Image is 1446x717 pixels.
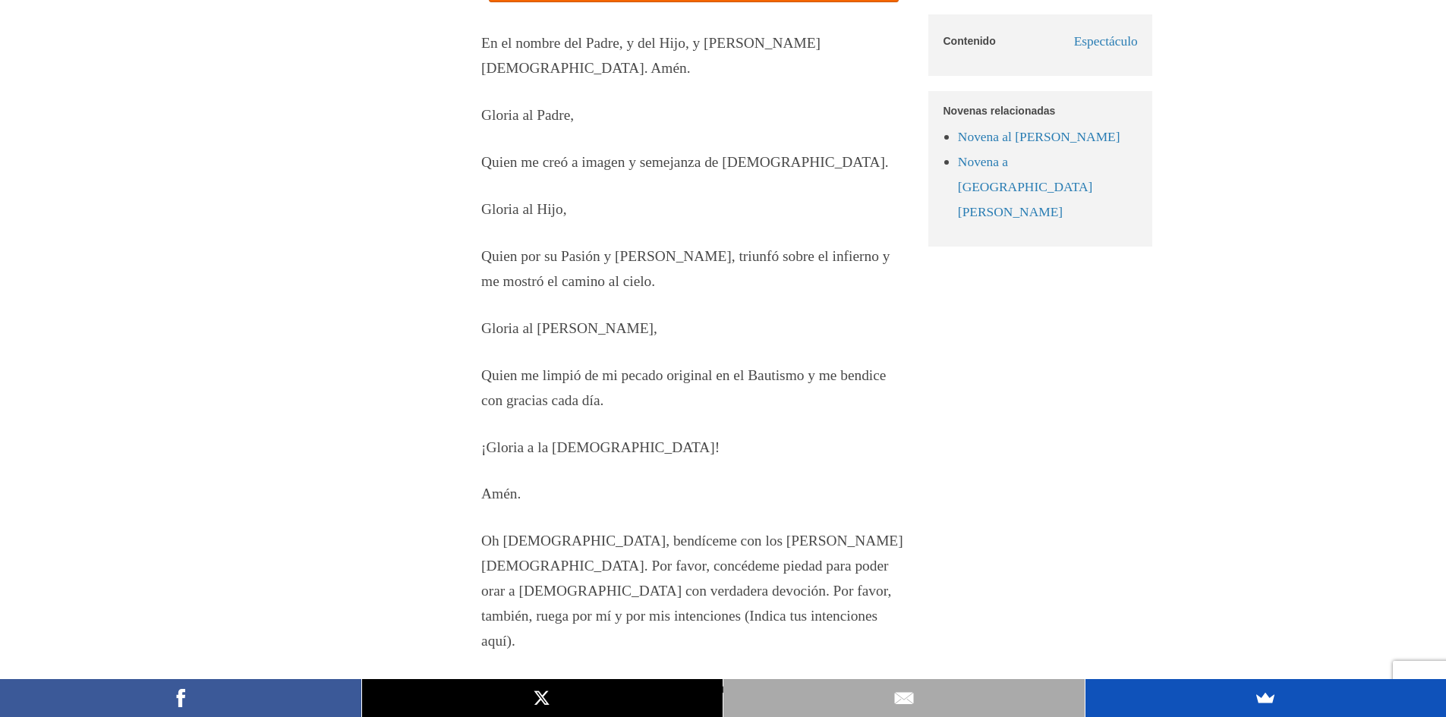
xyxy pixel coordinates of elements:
[481,248,890,289] font: Quien por su Pasión y [PERSON_NAME], triunfó sobre el infierno y me mostró el camino al cielo.
[481,107,574,123] font: Gloria al Padre,
[944,35,996,47] font: Contenido
[1074,34,1138,49] font: Espectáculo
[958,154,1093,219] a: Novena a [GEOGRAPHIC_DATA][PERSON_NAME]
[481,367,886,408] font: Quien me limpió de mi pecado original en el Bautismo y me bendice con gracias cada día.
[481,154,889,170] font: Quien me creó a imagen y semejanza de [DEMOGRAPHIC_DATA].
[362,679,723,717] a: incógnita
[481,201,566,217] font: Gloria al Hijo,
[531,687,553,709] img: incógnita
[481,486,521,502] font: Amén.
[723,679,1085,717] a: Correo electrónico
[481,533,903,649] font: Oh [DEMOGRAPHIC_DATA], bendíceme con los [PERSON_NAME][DEMOGRAPHIC_DATA]. Por favor, concédeme pi...
[481,320,657,336] font: Gloria al [PERSON_NAME],
[1254,687,1277,709] img: SumoMe
[893,687,915,709] img: Correo electrónico
[481,35,821,76] font: En el nombre del Padre, y del Hijo, y [PERSON_NAME][DEMOGRAPHIC_DATA]. Amén.
[481,439,720,455] font: ¡Gloria a la [DEMOGRAPHIC_DATA]!
[944,105,1056,117] font: Novenas relacionadas
[169,687,192,709] img: Facebook
[958,129,1120,144] a: Novena al [PERSON_NAME]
